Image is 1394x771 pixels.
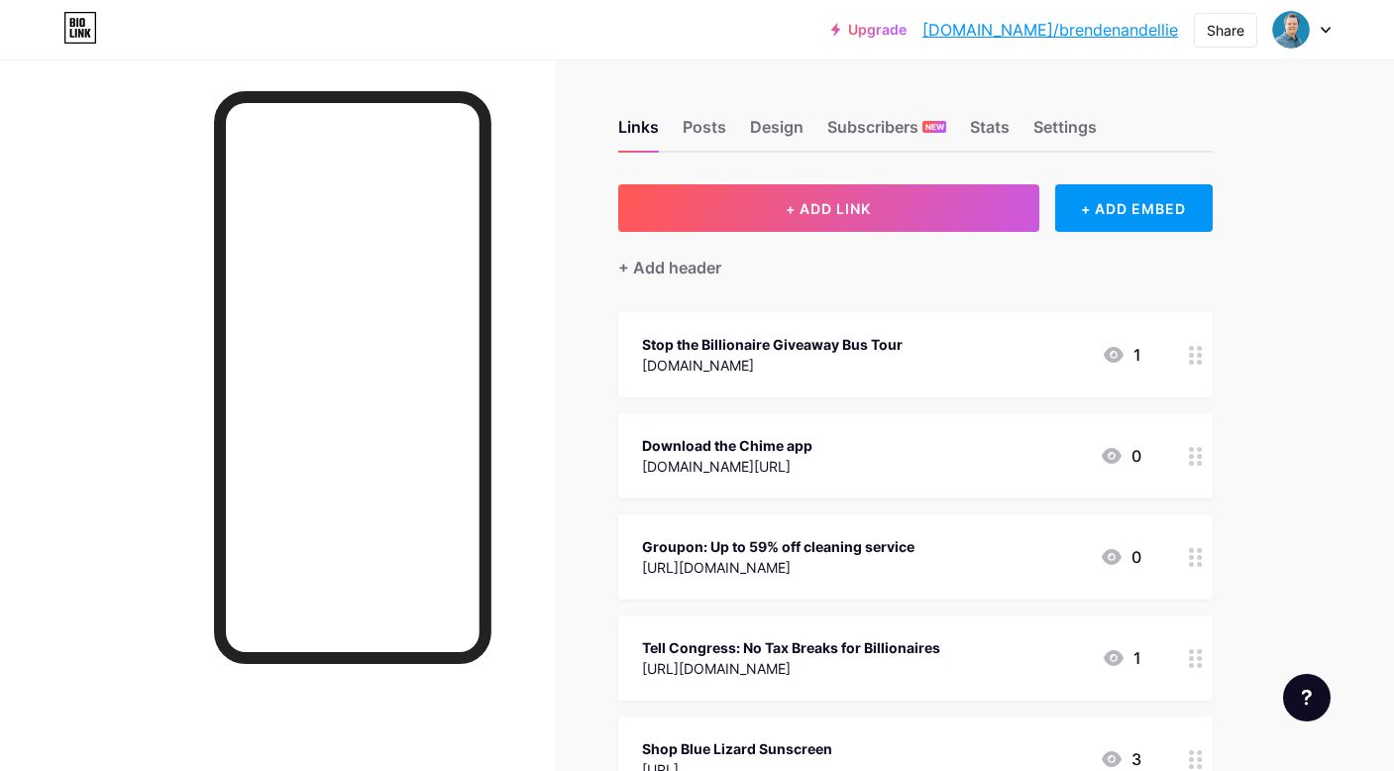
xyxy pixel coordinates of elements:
div: Share [1207,20,1244,41]
div: [DOMAIN_NAME] [642,355,903,376]
div: Tell Congress: No Tax Breaks for Billionaires [642,637,940,658]
div: + ADD EMBED [1055,184,1213,232]
div: 0 [1100,444,1141,468]
div: Design [750,115,804,151]
div: Shop Blue Lizard Sunscreen [642,738,832,759]
button: + ADD LINK [618,184,1039,232]
div: 3 [1100,747,1141,771]
div: 1 [1102,343,1141,367]
span: NEW [925,121,944,133]
div: [URL][DOMAIN_NAME] [642,658,940,679]
div: Links [618,115,659,151]
div: 1 [1102,646,1141,670]
div: + Add header [618,256,721,279]
div: Stop the Billionaire Giveaway Bus Tour [642,334,903,355]
div: 0 [1100,545,1141,569]
div: Subscribers [827,115,946,151]
a: Upgrade [831,22,907,38]
div: Stats [970,115,1010,151]
div: [URL][DOMAIN_NAME] [642,557,914,578]
div: Download the Chime app [642,435,812,456]
div: Groupon: Up to 59% off cleaning service [642,536,914,557]
div: [DOMAIN_NAME][URL] [642,456,812,477]
a: [DOMAIN_NAME]/brendenandellie [922,18,1178,42]
div: Settings [1033,115,1097,151]
span: + ADD LINK [786,200,871,217]
div: Posts [683,115,726,151]
img: brendenandellie [1272,11,1310,49]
